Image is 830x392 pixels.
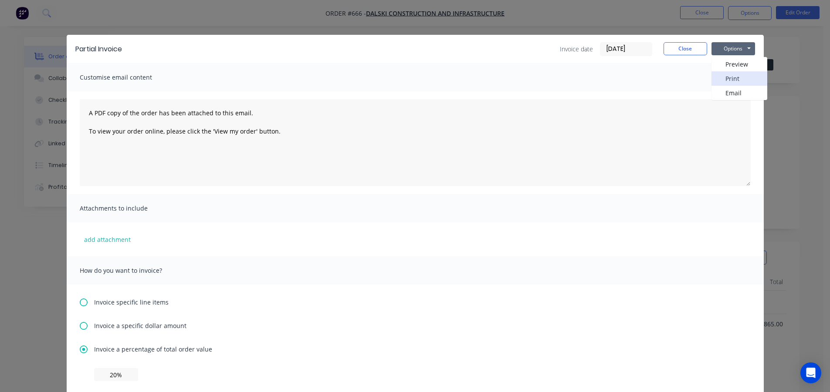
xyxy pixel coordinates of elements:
[80,233,135,246] button: add attachment
[94,368,138,381] input: 0%
[94,321,186,330] span: Invoice a specific dollar amount
[80,99,751,186] textarea: A PDF copy of the order has been attached to this email. To view your order online, please click ...
[94,298,169,307] span: Invoice specific line items
[80,265,176,277] span: How do you want to invoice?
[800,362,821,383] div: Open Intercom Messenger
[80,202,176,214] span: Attachments to include
[80,71,176,84] span: Customise email content
[711,57,767,71] button: Preview
[711,86,767,100] button: Email
[711,71,767,86] button: Print
[711,42,755,55] button: Options
[75,44,122,54] div: Partial Invoice
[560,44,593,54] span: Invoice date
[94,345,212,354] span: Invoice a percentage of total order value
[664,42,707,55] button: Close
